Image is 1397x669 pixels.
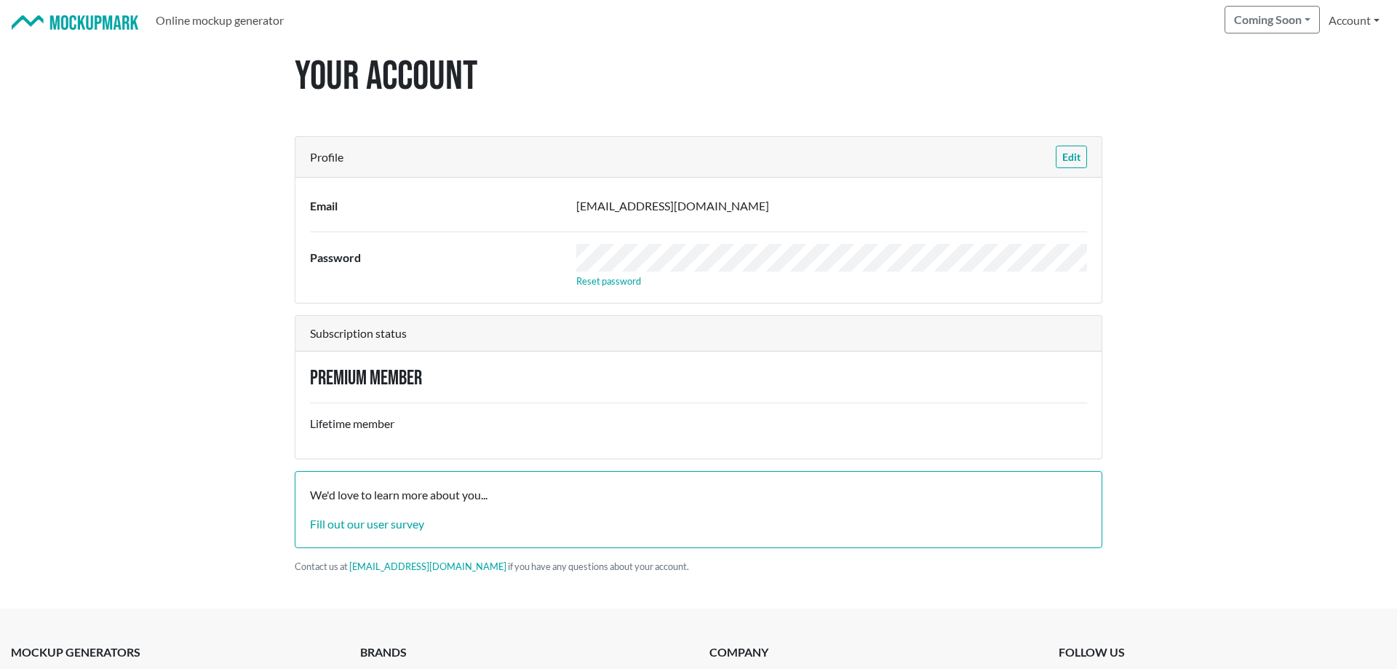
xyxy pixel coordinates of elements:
[1323,6,1385,35] a: Account
[576,275,641,287] a: Reset password
[310,517,424,531] a: Fill out our user survey
[310,366,1087,391] h3: Premium member
[709,644,783,661] p: company
[310,199,338,213] strong: Email
[1059,644,1149,661] p: follow us
[150,6,290,35] a: Online mockup generator
[310,486,1087,504] p: We'd love to learn more about you...
[295,560,1102,574] p: Contact us at if you have any questions about your account.
[295,316,1102,352] div: Subscription status
[310,250,361,264] strong: Password
[349,561,506,572] a: [EMAIL_ADDRESS][DOMAIN_NAME]
[295,137,1102,178] div: Profile
[11,644,338,661] p: mockup generators
[360,644,688,661] p: brands
[12,15,138,31] img: Mockup Mark
[1056,146,1087,168] button: Edit
[310,415,1087,432] p: Lifetime member
[295,52,1102,101] h1: Your account
[1225,6,1320,33] button: Coming Soon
